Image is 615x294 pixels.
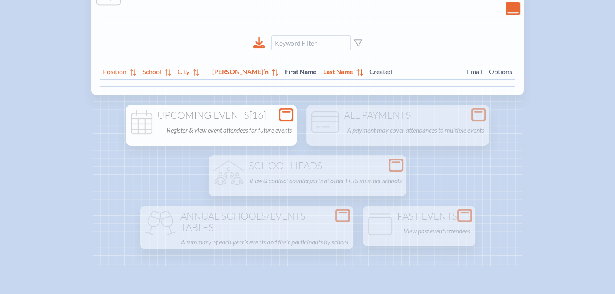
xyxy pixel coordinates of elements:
[347,124,484,136] p: A payment may cover attendances to multiple events
[103,66,126,76] span: Position
[369,66,461,76] span: Created
[249,175,402,186] p: View & contact counterparts at other FCIS member schools
[143,211,350,233] h1: Annual Schools/Events Tables
[143,66,161,76] span: School
[167,124,292,136] p: Register & view event attendees for future events
[253,37,265,49] div: Download to CSV
[366,211,472,222] h1: Past Events
[271,35,351,50] input: Keyword Filter
[489,66,512,76] span: Options
[129,110,293,121] h1: Upcoming Events
[212,160,403,172] h1: School Heads
[178,66,189,76] span: City
[404,225,470,237] p: View past event attendees
[181,236,348,248] p: A summary of each year’s events and their participants by school
[310,110,486,121] h1: All Payments
[323,66,353,76] span: Last Name
[285,66,317,76] span: First Name
[249,109,266,121] span: [16]
[467,66,482,76] span: Email
[212,66,269,76] span: [PERSON_NAME]’n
